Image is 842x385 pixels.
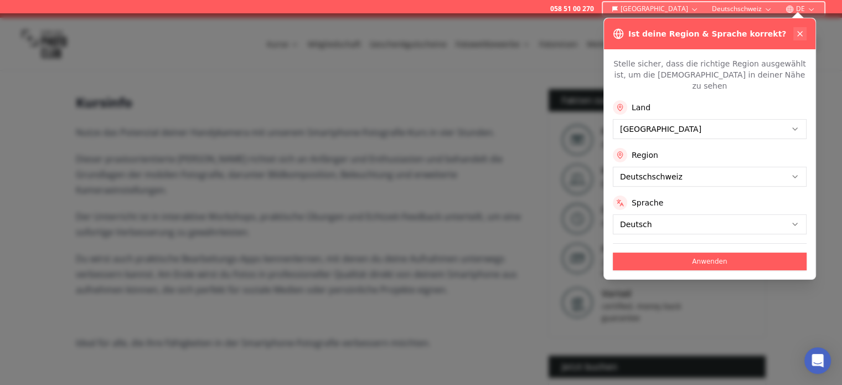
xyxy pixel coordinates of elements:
[628,28,786,39] h3: Ist deine Region & Sprache korrekt?
[613,253,807,270] button: Anwenden
[632,102,650,113] label: Land
[781,2,820,16] button: DE
[707,2,777,16] button: Deutschschweiz
[632,197,663,208] label: Sprache
[550,4,594,13] a: 058 51 00 270
[632,150,658,161] label: Region
[804,347,831,374] div: Open Intercom Messenger
[613,58,807,91] p: Stelle sicher, dass die richtige Region ausgewählt ist, um die [DEMOGRAPHIC_DATA] in deiner Nähe ...
[607,2,703,16] button: [GEOGRAPHIC_DATA]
